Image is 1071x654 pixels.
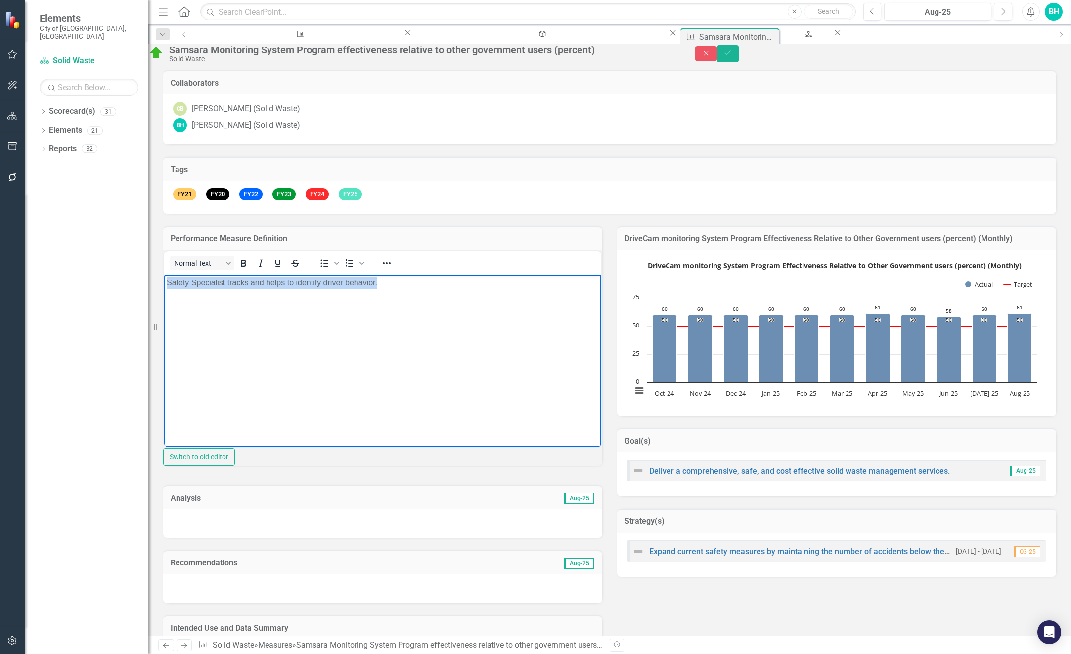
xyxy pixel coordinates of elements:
[866,313,890,382] path: Apr-25, 61. Actual.
[200,3,855,21] input: Search ClearPoint...
[910,305,916,312] text: 60
[648,261,1022,270] text: DriveCam monitoring System Program Effectiveness Relative to Other Government users (percent) (Mo...
[632,465,644,477] img: Not Defined
[82,145,97,153] div: 32
[759,315,784,382] path: Jan-25, 60. Actual.
[830,315,854,382] path: Mar-25, 60. Actual.
[632,384,646,398] button: View chart menu, DriveCam monitoring System Program Effectiveness Relative to Other Government us...
[40,55,138,67] a: Solid Waste
[627,258,1042,406] svg: Interactive chart
[733,305,739,312] text: 60
[203,37,394,49] div: Children and Families Outreach in Environmental Education (number)
[790,37,824,49] div: Solid Waste
[726,389,746,398] text: Dec-24
[269,256,286,270] button: Underline
[768,305,774,312] text: 60
[173,102,187,116] div: CB
[564,558,594,569] span: Aug-25
[171,624,595,633] h3: Intended Use and Data Summary
[946,307,952,314] text: 58
[40,24,138,41] small: City of [GEOGRAPHIC_DATA], [GEOGRAPHIC_DATA]
[169,55,675,63] div: Solid Waste
[888,6,988,18] div: Aug-25
[171,79,1049,88] h3: Collaborators
[198,640,602,651] div: » »
[1017,316,1023,323] text: 50
[839,305,845,312] text: 60
[832,389,852,398] text: Mar-25
[973,315,997,382] path: Jul-25, 60. Actual.
[946,316,952,323] text: 50
[649,547,1002,556] a: Expand current safety measures by maintaining the number of accidents below the nation average.
[306,188,329,201] span: FY24
[235,256,252,270] button: Bold
[724,315,748,382] path: Dec-24, 60. Actual.
[884,3,991,21] button: Aug-25
[804,5,853,19] button: Search
[655,389,674,398] text: Oct-24
[981,316,987,323] text: 50
[875,304,881,311] text: 61
[625,234,1049,243] h3: DriveCam monitoring System Program Effectiveness Relative to Other Government users (percent) (Mo...
[169,45,675,55] div: Samsara Monitoring System Program effectiveness relative to other government users (percent)
[1014,546,1040,557] span: Q3-25
[803,316,809,323] text: 50
[170,256,234,270] button: Block Normal Text
[49,143,77,155] a: Reports
[192,120,300,131] div: [PERSON_NAME] (Solid Waste)
[148,45,164,61] img: On Target
[697,316,703,323] text: 50
[192,103,300,115] div: [PERSON_NAME] (Solid Waste)
[627,258,1046,406] div: DriveCam monitoring System Program Effectiveness Relative to Other Government users (percent) (Mo...
[965,280,993,289] button: Show Actual
[171,234,595,243] h3: Performance Measure Definition
[1045,3,1063,21] button: BH
[174,259,223,267] span: Normal Text
[163,448,235,466] button: Switch to old editor
[697,305,703,312] text: 60
[87,126,103,135] div: 21
[636,377,639,386] text: 0
[1010,466,1040,476] span: Aug-25
[296,640,630,650] div: Samsara Monitoring System Program effectiveness relative to other government users (percent)
[258,640,292,650] a: Measures
[341,256,366,270] div: Numbered list
[699,31,777,43] div: Samsara Monitoring System Program effectiveness relative to other government users (percent)
[5,11,22,29] img: ClearPoint Strategy
[40,79,138,96] input: Search Below...
[213,640,254,650] a: Solid Waste
[803,305,809,312] text: 60
[938,389,958,398] text: Jun-25
[937,317,961,382] path: Jun-25, 58. Actual.
[422,37,659,49] div: Deliver a comprehensive, safe, and cost effective solid waste management services.
[171,559,460,567] h3: Recommendations
[625,517,1049,526] h3: Strategy(s)
[653,315,677,382] path: Oct-24, 60. Actual.
[49,106,95,117] a: Scorecard(s)
[100,107,116,116] div: 31
[632,349,639,358] text: 25
[1037,620,1061,644] div: Open Intercom Messenger
[781,28,833,40] a: Solid Waste
[1010,389,1030,398] text: Aug-25
[564,493,594,504] span: Aug-25
[173,118,187,132] div: BH
[662,305,668,312] text: 60
[632,321,639,329] text: 50
[970,389,998,398] text: [DATE]-25
[653,313,1032,382] g: Actual, series 1 of 2. Bar series with 11 bars.
[662,316,668,323] text: 50
[733,316,739,323] text: 50
[956,547,1001,556] small: [DATE] - [DATE]
[194,28,403,40] a: Children and Families Outreach in Environmental Education (number)
[875,316,881,323] text: 50
[768,316,774,323] text: 50
[901,315,926,382] path: May-25, 60. Actual.
[49,125,82,136] a: Elements
[688,315,713,382] path: Nov-24, 60. Actual.
[171,494,379,503] h3: Analysis
[982,305,987,312] text: 60
[40,12,138,24] span: Elements
[795,315,819,382] path: Feb-25, 60. Actual.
